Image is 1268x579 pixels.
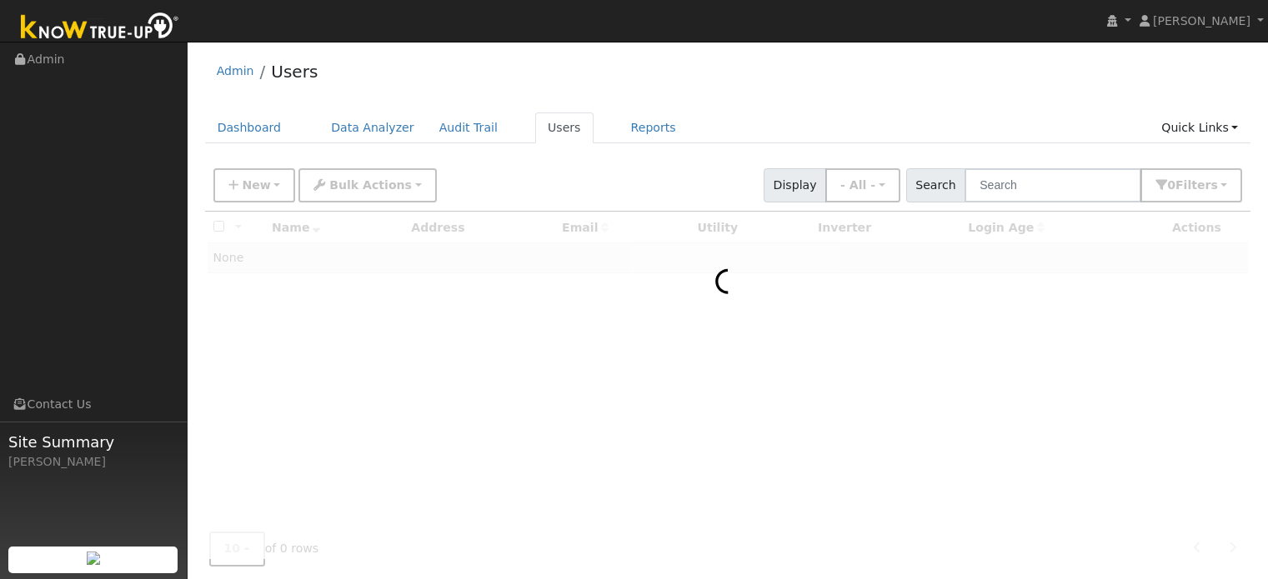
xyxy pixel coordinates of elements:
[8,453,178,471] div: [PERSON_NAME]
[535,112,594,143] a: Users
[1175,178,1218,192] span: Filter
[1149,112,1250,143] a: Quick Links
[619,112,689,143] a: Reports
[298,168,436,202] button: Bulk Actions
[1210,178,1217,192] span: s
[87,552,100,565] img: retrieve
[427,112,510,143] a: Audit Trail
[329,178,412,192] span: Bulk Actions
[825,168,900,202] button: - All -
[8,431,178,453] span: Site Summary
[1140,168,1242,202] button: 0Filters
[13,9,188,47] img: Know True-Up
[1153,14,1250,27] span: [PERSON_NAME]
[271,62,318,82] a: Users
[217,64,254,77] a: Admin
[205,112,294,143] a: Dashboard
[318,112,427,143] a: Data Analyzer
[764,168,826,202] span: Display
[213,168,296,202] button: New
[965,168,1141,202] input: Search
[906,168,965,202] span: Search
[242,178,270,192] span: New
